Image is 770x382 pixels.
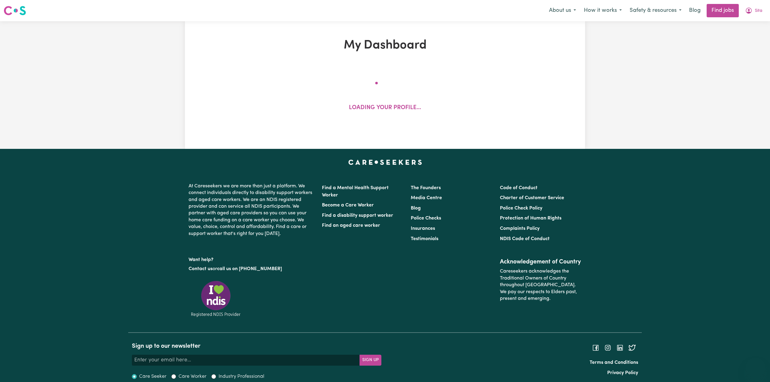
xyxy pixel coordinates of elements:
label: Care Seeker [139,373,166,380]
a: Find an aged care worker [322,223,380,228]
h2: Sign up to our newsletter [132,343,381,350]
button: Safety & resources [626,4,685,17]
a: Insurances [411,226,435,231]
a: The Founders [411,186,441,190]
h1: My Dashboard [255,38,515,53]
p: or [189,263,315,275]
a: Testimonials [411,236,438,241]
a: Media Centre [411,196,442,200]
a: Find jobs [707,4,739,17]
a: NDIS Code of Conduct [500,236,550,241]
a: Become a Care Worker [322,203,374,208]
a: Police Checks [411,216,441,221]
button: My Account [741,4,766,17]
a: Code of Conduct [500,186,537,190]
a: Follow Careseekers on LinkedIn [616,345,624,350]
a: Protection of Human Rights [500,216,561,221]
a: Police Check Policy [500,206,542,211]
a: Complaints Policy [500,226,540,231]
label: Care Worker [179,373,206,380]
a: Blog [411,206,421,211]
a: Careseekers home page [348,160,422,165]
p: At Careseekers we are more than just a platform. We connect individuals directly to disability su... [189,180,315,240]
button: Subscribe [360,355,381,366]
a: Find a Mental Health Support Worker [322,186,389,198]
a: Terms and Conditions [590,360,638,365]
a: Blog [685,4,704,17]
input: Enter your email here... [132,355,360,366]
a: Follow Careseekers on Instagram [604,345,611,350]
p: Loading your profile... [349,104,421,112]
h2: Acknowledgement of Country [500,258,581,266]
img: Careseekers logo [4,5,26,16]
p: Want help? [189,254,315,263]
iframe: Button to launch messaging window [746,358,765,377]
button: How it works [580,4,626,17]
a: Follow Careseekers on Facebook [592,345,599,350]
span: Sita [755,8,762,14]
a: call us on [PHONE_NUMBER] [217,266,282,271]
a: Find a disability support worker [322,213,393,218]
a: Contact us [189,266,213,271]
a: Careseekers logo [4,4,26,18]
button: About us [545,4,580,17]
img: Registered NDIS provider [189,280,243,318]
a: Follow Careseekers on Twitter [628,345,636,350]
label: Industry Professional [219,373,264,380]
a: Charter of Customer Service [500,196,564,200]
a: Privacy Policy [607,370,638,375]
p: Careseekers acknowledges the Traditional Owners of Country throughout [GEOGRAPHIC_DATA]. We pay o... [500,266,581,304]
